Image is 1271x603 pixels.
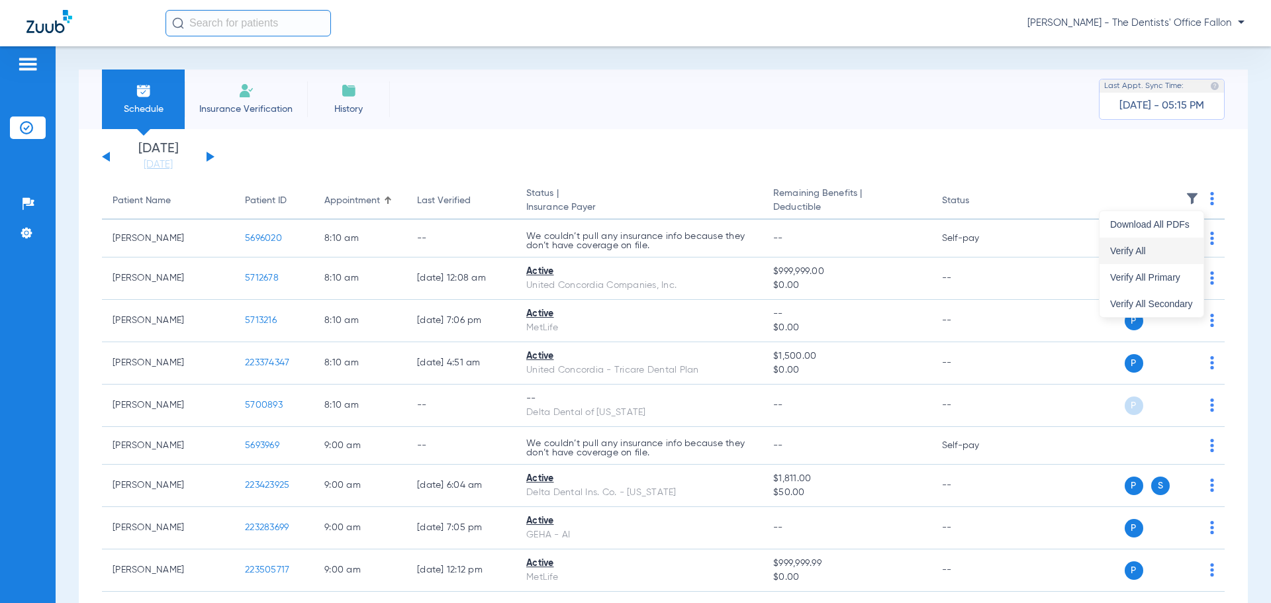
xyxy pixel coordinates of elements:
span: Verify All [1110,246,1193,255]
span: Verify All Primary [1110,273,1193,282]
iframe: Chat Widget [1205,539,1271,603]
span: Download All PDFs [1110,220,1193,229]
span: Verify All Secondary [1110,299,1193,308]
